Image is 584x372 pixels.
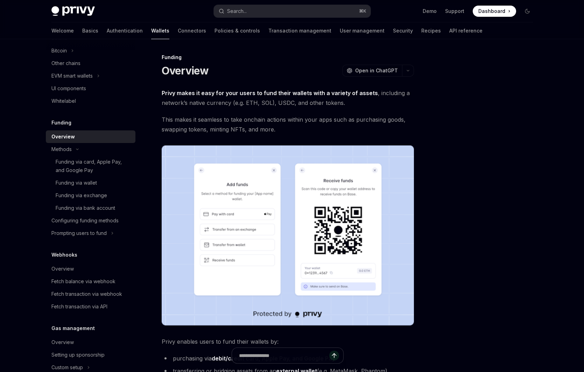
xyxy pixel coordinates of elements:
button: Prompting users to fund [46,227,135,239]
a: Transaction management [268,22,331,39]
a: User management [340,22,385,39]
div: UI components [51,84,86,93]
a: Connectors [178,22,206,39]
a: Funding via card, Apple Pay, and Google Pay [46,156,135,177]
h1: Overview [162,64,209,77]
div: Fetch transaction via webhook [51,290,122,298]
div: Custom setup [51,363,83,372]
div: Methods [51,145,72,153]
div: Bitcoin [51,46,67,55]
div: Search... [227,7,247,15]
span: This makes it seamless to take onchain actions within your apps such as purchasing goods, swappin... [162,115,414,134]
div: Overview [51,265,74,273]
button: Send message [329,351,339,360]
span: Open in ChatGPT [355,67,398,74]
button: Bitcoin [46,44,135,57]
a: UI components [46,82,135,95]
button: EVM smart wallets [46,70,135,82]
a: Overview [46,130,135,143]
a: Whitelabel [46,95,135,107]
div: Prompting users to fund [51,229,107,237]
a: Funding via wallet [46,177,135,189]
button: Toggle dark mode [522,6,533,17]
div: Other chains [51,59,80,67]
div: Overview [51,133,75,141]
img: images/Funding.png [162,145,414,325]
a: API reference [449,22,483,39]
a: Other chains [46,57,135,70]
h5: Gas management [51,324,95,332]
img: dark logo [51,6,95,16]
span: Privy enables users to fund their wallets by: [162,337,414,346]
div: EVM smart wallets [51,72,93,80]
a: Authentication [107,22,143,39]
a: Demo [423,8,437,15]
a: Security [393,22,413,39]
span: , including a network’s native currency (e.g. ETH, SOL), USDC, and other tokens. [162,88,414,108]
a: Funding via bank account [46,202,135,214]
strong: Privy makes it easy for your users to fund their wallets with a variety of assets [162,90,378,96]
button: Methods [46,143,135,156]
a: Fetch transaction via API [46,300,135,313]
button: Open in ChatGPT [342,65,402,77]
a: Policies & controls [214,22,260,39]
a: Recipes [421,22,441,39]
a: Setting up sponsorship [46,349,135,361]
div: Setting up sponsorship [51,351,105,359]
span: Dashboard [478,8,505,15]
div: Funding via exchange [56,191,107,200]
a: Funding via exchange [46,189,135,202]
a: Basics [82,22,98,39]
a: Overview [46,263,135,275]
div: Funding via bank account [56,204,115,212]
div: Configuring funding methods [51,216,119,225]
div: Fetch transaction via API [51,302,107,311]
h5: Webhooks [51,251,77,259]
span: ⌘ K [359,8,366,14]
div: Overview [51,338,74,346]
a: Overview [46,336,135,349]
div: Funding [162,54,414,61]
h5: Funding [51,119,71,127]
div: Fetch balance via webhook [51,277,115,286]
div: Funding via wallet [56,179,97,187]
a: Welcome [51,22,74,39]
a: Configuring funding methods [46,214,135,227]
input: Ask a question... [239,348,329,363]
button: Search...⌘K [214,5,371,17]
div: Whitelabel [51,97,76,105]
a: Support [445,8,464,15]
div: Funding via card, Apple Pay, and Google Pay [56,158,131,174]
a: Fetch balance via webhook [46,275,135,288]
a: Wallets [151,22,169,39]
a: Dashboard [473,6,516,17]
a: Fetch transaction via webhook [46,288,135,300]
